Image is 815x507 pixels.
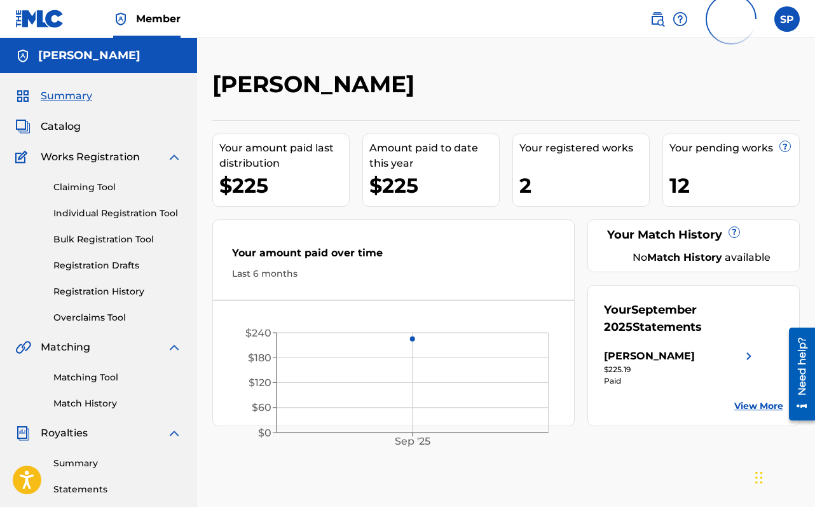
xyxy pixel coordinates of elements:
[369,141,499,171] div: Amount paid to date this year
[53,259,182,272] a: Registration Drafts
[113,11,128,27] img: Top Rightsholder
[604,303,697,334] span: September 2025
[53,483,182,496] a: Statements
[252,402,271,414] tspan: $60
[15,340,31,355] img: Matching
[53,233,182,246] a: Bulk Registration Tool
[249,377,271,389] tspan: $120
[232,246,555,267] div: Your amount paid over time
[15,119,31,134] img: Catalog
[15,149,32,165] img: Works Registration
[647,251,722,263] strong: Match History
[519,141,649,156] div: Your registered works
[673,6,688,32] div: Help
[734,399,783,413] a: View More
[53,457,182,470] a: Summary
[258,427,271,439] tspan: $0
[53,285,182,298] a: Registration History
[167,149,182,165] img: expand
[53,371,182,384] a: Matching Tool
[604,349,695,364] div: [PERSON_NAME]
[245,327,271,339] tspan: $240
[620,250,783,265] div: No available
[741,349,757,364] img: right chevron icon
[167,426,182,441] img: expand
[38,48,140,63] h5: Sebastian Picchioni
[15,119,81,134] a: CatalogCatalog
[15,10,64,28] img: MLC Logo
[15,88,92,104] a: SummarySummary
[751,446,815,507] iframe: Chat Widget
[167,340,182,355] img: expand
[219,141,349,171] div: Your amount paid last distribution
[41,340,90,355] span: Matching
[519,171,649,200] div: 2
[604,349,757,387] a: [PERSON_NAME]right chevron icon$225.19Paid
[232,267,555,281] div: Last 6 months
[41,426,88,441] span: Royalties
[41,149,140,165] span: Works Registration
[15,88,31,104] img: Summary
[15,48,31,64] img: Accounts
[604,375,757,387] div: Paid
[669,141,799,156] div: Your pending works
[774,6,800,32] div: User Menu
[248,352,271,364] tspan: $180
[53,207,182,220] a: Individual Registration Tool
[755,459,763,497] div: Drag
[729,227,739,237] span: ?
[219,171,349,200] div: $225
[779,321,815,426] iframe: Resource Center
[53,397,182,410] a: Match History
[53,311,182,324] a: Overclaims Tool
[604,302,783,336] div: Your Statements
[650,6,665,32] a: Public Search
[369,171,499,200] div: $225
[212,70,421,99] h2: [PERSON_NAME]
[395,436,430,448] tspan: Sep '25
[650,11,665,27] img: search
[673,11,688,27] img: help
[604,226,783,244] div: Your Match History
[41,88,92,104] span: Summary
[136,11,181,26] span: Member
[41,119,81,134] span: Catalog
[53,181,182,194] a: Claiming Tool
[780,141,790,151] span: ?
[15,426,31,441] img: Royalties
[604,364,757,375] div: $225.19
[669,171,799,200] div: 12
